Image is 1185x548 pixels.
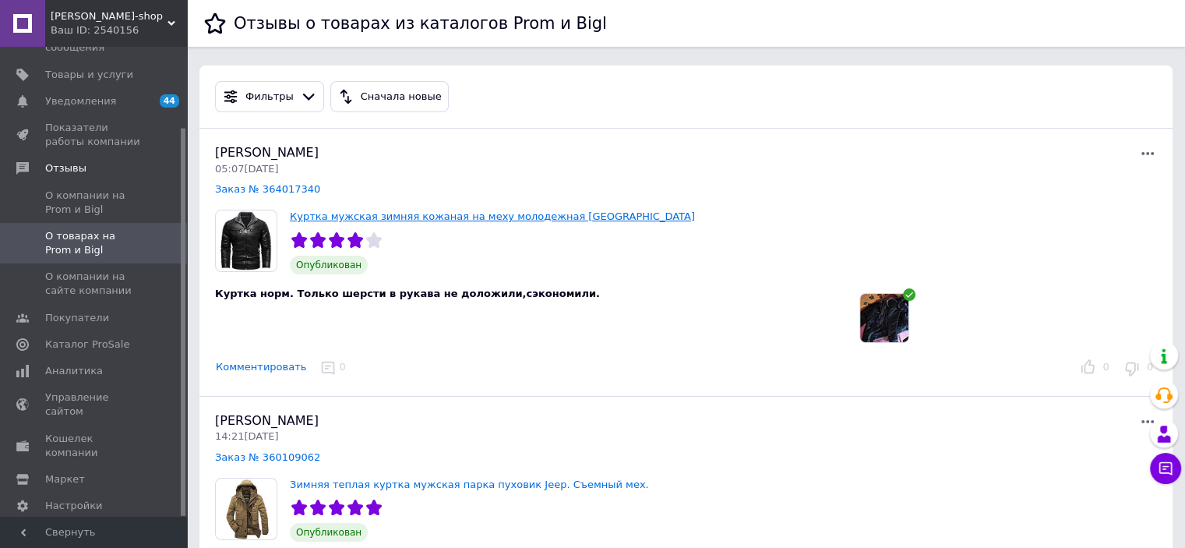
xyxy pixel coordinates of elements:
[45,432,144,460] span: Кошелек компании
[215,430,278,442] span: 14:21[DATE]
[216,210,277,271] img: Куртка мужская зимняя кожаная на меху молодежная Турция
[290,523,368,542] span: Опубликован
[45,338,129,352] span: Каталог ProSale
[215,288,600,299] span: Куртка норм. Только шерсти в рукава не доложили,сэкономили.
[290,210,695,222] a: Куртка мужская зимняя кожаная на меху молодежная [GEOGRAPHIC_DATA]
[330,81,449,112] button: Сначала новые
[45,68,133,82] span: Товары и услуги
[160,94,179,108] span: 44
[45,270,144,298] span: О компании на сайте компании
[215,183,320,195] a: Заказ № 364017340
[215,451,320,463] a: Заказ № 360109062
[51,23,187,37] div: Ваш ID: 2540156
[242,89,297,105] div: Фильтры
[51,9,168,23] span: Dana-shop
[45,391,144,419] span: Управление сайтом
[45,364,103,378] span: Аналитика
[45,229,144,257] span: О товарах на Prom и Bigl
[45,121,144,149] span: Показатели работы компании
[45,189,144,217] span: О компании на Prom и Bigl
[215,163,278,175] span: 05:07[DATE]
[216,479,277,539] img: Зимняя теплая куртка мужская парка пуховик Jeep. Съемный мех.
[45,472,85,486] span: Маркет
[215,145,319,160] span: [PERSON_NAME]
[1150,453,1181,484] button: Чат с покупателем
[358,89,445,105] div: Сначала новые
[45,94,116,108] span: Уведомления
[290,479,649,490] a: Зимняя теплая куртка мужская парка пуховик Jeep. Съемный мех.
[45,311,109,325] span: Покупатели
[215,413,319,428] span: [PERSON_NAME]
[45,499,102,513] span: Настройки
[234,14,607,33] h1: Отзывы о товарах из каталогов Prom и Bigl
[45,161,86,175] span: Отзывы
[290,256,368,274] span: Опубликован
[215,81,324,112] button: Фильтры
[215,359,307,376] button: Комментировать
